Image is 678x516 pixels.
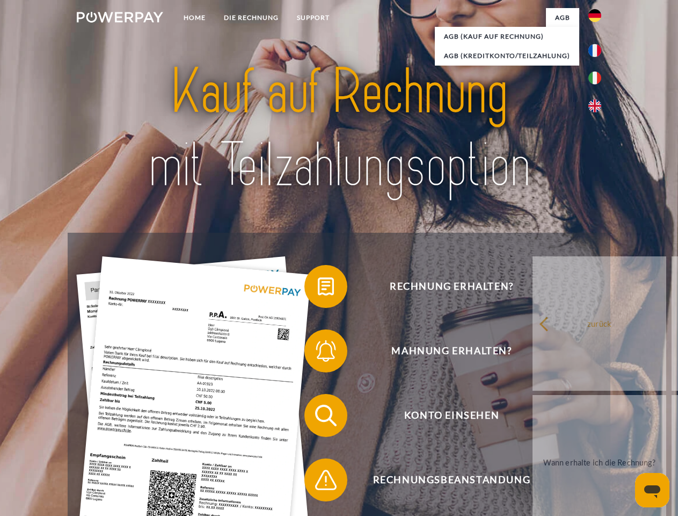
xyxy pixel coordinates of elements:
img: title-powerpay_de.svg [103,52,575,206]
a: AGB (Kauf auf Rechnung) [435,27,579,46]
img: qb_bell.svg [312,338,339,364]
img: qb_bill.svg [312,273,339,300]
span: Mahnung erhalten? [320,329,583,372]
a: Home [174,8,215,27]
iframe: Schaltfläche zum Öffnen des Messaging-Fensters [635,473,669,507]
span: Rechnung erhalten? [320,265,583,308]
a: DIE RECHNUNG [215,8,288,27]
a: SUPPORT [288,8,339,27]
img: fr [588,44,601,57]
img: qb_search.svg [312,402,339,429]
span: Rechnungsbeanstandung [320,458,583,501]
a: AGB (Kreditkonto/Teilzahlung) [435,46,579,66]
span: Konto einsehen [320,394,583,437]
div: Wann erhalte ich die Rechnung? [539,455,660,469]
button: Konto einsehen [304,394,584,437]
button: Rechnung erhalten? [304,265,584,308]
img: en [588,99,601,112]
button: Rechnungsbeanstandung [304,458,584,501]
img: de [588,9,601,22]
div: zurück [539,316,660,331]
img: logo-powerpay-white.svg [77,12,163,23]
img: qb_warning.svg [312,467,339,493]
a: agb [546,8,579,27]
img: it [588,71,601,84]
button: Mahnung erhalten? [304,329,584,372]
